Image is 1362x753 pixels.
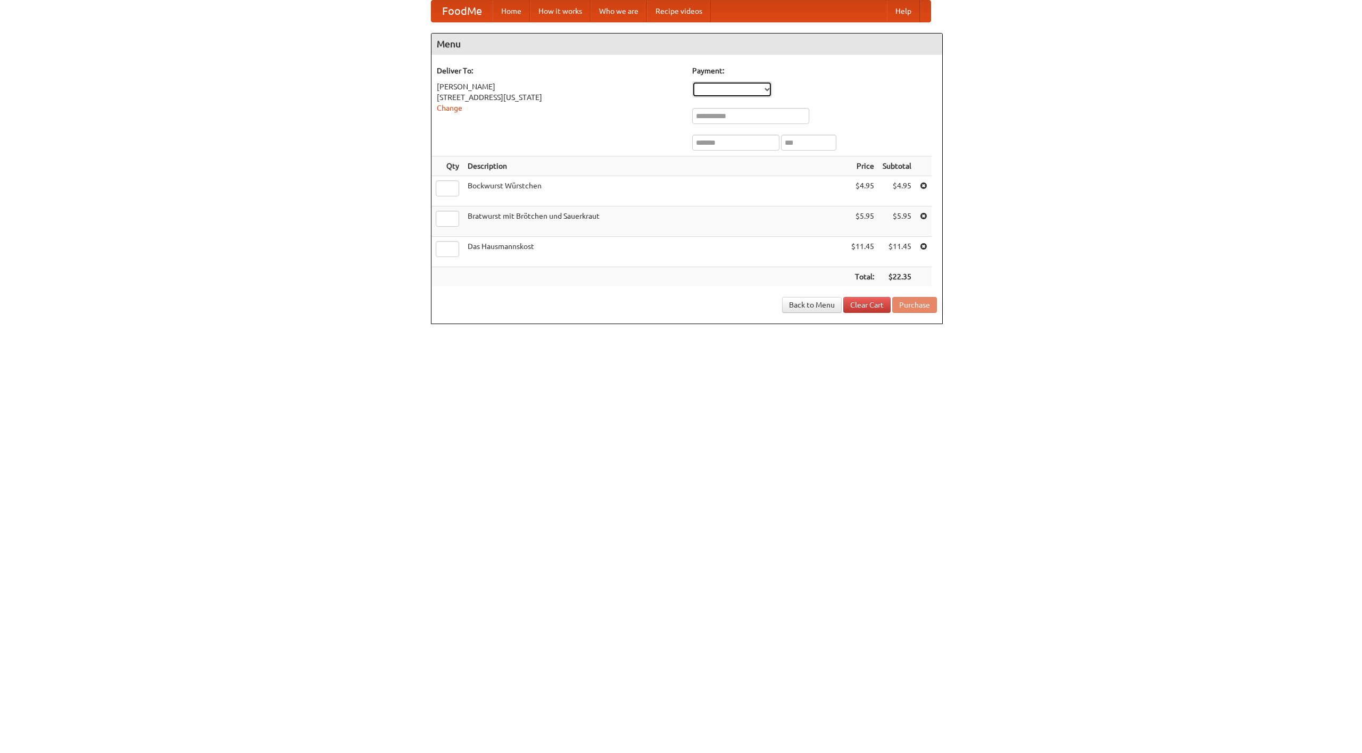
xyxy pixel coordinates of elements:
[878,267,916,287] th: $22.35
[431,1,493,22] a: FoodMe
[591,1,647,22] a: Who we are
[437,81,682,92] div: [PERSON_NAME]
[437,65,682,76] h5: Deliver To:
[878,237,916,267] td: $11.45
[878,156,916,176] th: Subtotal
[843,297,891,313] a: Clear Cart
[892,297,937,313] button: Purchase
[878,176,916,206] td: $4.95
[887,1,920,22] a: Help
[431,156,463,176] th: Qty
[463,206,847,237] td: Bratwurst mit Brötchen und Sauerkraut
[692,65,937,76] h5: Payment:
[847,267,878,287] th: Total:
[463,176,847,206] td: Bockwurst Würstchen
[463,237,847,267] td: Das Hausmannskost
[782,297,842,313] a: Back to Menu
[847,237,878,267] td: $11.45
[878,206,916,237] td: $5.95
[847,206,878,237] td: $5.95
[847,176,878,206] td: $4.95
[493,1,530,22] a: Home
[647,1,711,22] a: Recipe videos
[437,104,462,112] a: Change
[530,1,591,22] a: How it works
[847,156,878,176] th: Price
[463,156,847,176] th: Description
[431,34,942,55] h4: Menu
[437,92,682,103] div: [STREET_ADDRESS][US_STATE]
